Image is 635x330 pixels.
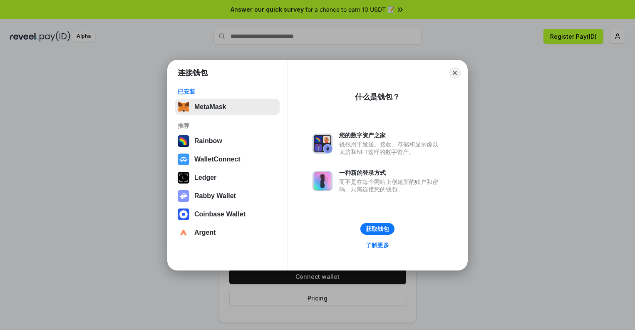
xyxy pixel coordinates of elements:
img: svg+xml,%3Csvg%20xmlns%3D%22http%3A%2F%2Fwww.w3.org%2F2000%2Fsvg%22%20fill%3D%22none%22%20viewBox... [313,171,332,191]
img: svg+xml,%3Csvg%20xmlns%3D%22http%3A%2F%2Fwww.w3.org%2F2000%2Fsvg%22%20fill%3D%22none%22%20viewBox... [313,134,332,154]
div: 您的数字资产之家 [339,132,442,139]
div: 一种新的登录方式 [339,169,442,176]
div: 已安装 [178,88,277,95]
button: 获取钱包 [360,223,394,235]
img: svg+xml,%3Csvg%20width%3D%2228%22%20height%3D%2228%22%20viewBox%3D%220%200%2028%2028%22%20fill%3D... [178,208,189,220]
img: svg+xml,%3Csvg%20width%3D%2228%22%20height%3D%2228%22%20viewBox%3D%220%200%2028%2028%22%20fill%3D... [178,154,189,165]
button: Coinbase Wallet [175,206,280,223]
img: svg+xml,%3Csvg%20xmlns%3D%22http%3A%2F%2Fwww.w3.org%2F2000%2Fsvg%22%20width%3D%2228%22%20height%3... [178,172,189,184]
button: Argent [175,224,280,241]
div: Argent [194,229,216,236]
a: 了解更多 [361,240,394,251]
div: Rabby Wallet [194,192,236,200]
div: Ledger [194,174,216,181]
div: Rainbow [194,137,222,145]
img: svg+xml,%3Csvg%20xmlns%3D%22http%3A%2F%2Fwww.w3.org%2F2000%2Fsvg%22%20fill%3D%22none%22%20viewBox... [178,190,189,202]
button: Ledger [175,169,280,186]
h1: 连接钱包 [178,68,208,78]
div: Coinbase Wallet [194,211,246,218]
button: Rabby Wallet [175,188,280,204]
img: svg+xml,%3Csvg%20fill%3D%22none%22%20height%3D%2233%22%20viewBox%3D%220%200%2035%2033%22%20width%... [178,101,189,113]
button: Close [449,67,461,79]
div: 而不是在每个网站上创建新的账户和密码，只需连接您的钱包。 [339,178,442,193]
button: MetaMask [175,99,280,115]
div: MetaMask [194,103,226,111]
div: 获取钱包 [366,225,389,233]
div: 什么是钱包？ [355,92,400,102]
div: 了解更多 [366,241,389,249]
button: WalletConnect [175,151,280,168]
img: svg+xml,%3Csvg%20width%3D%22120%22%20height%3D%22120%22%20viewBox%3D%220%200%20120%20120%22%20fil... [178,135,189,147]
div: 推荐 [178,122,277,129]
div: 钱包用于发送、接收、存储和显示像以太坊和NFT这样的数字资产。 [339,141,442,156]
img: svg+xml,%3Csvg%20width%3D%2228%22%20height%3D%2228%22%20viewBox%3D%220%200%2028%2028%22%20fill%3D... [178,227,189,238]
button: Rainbow [175,133,280,149]
div: WalletConnect [194,156,241,163]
